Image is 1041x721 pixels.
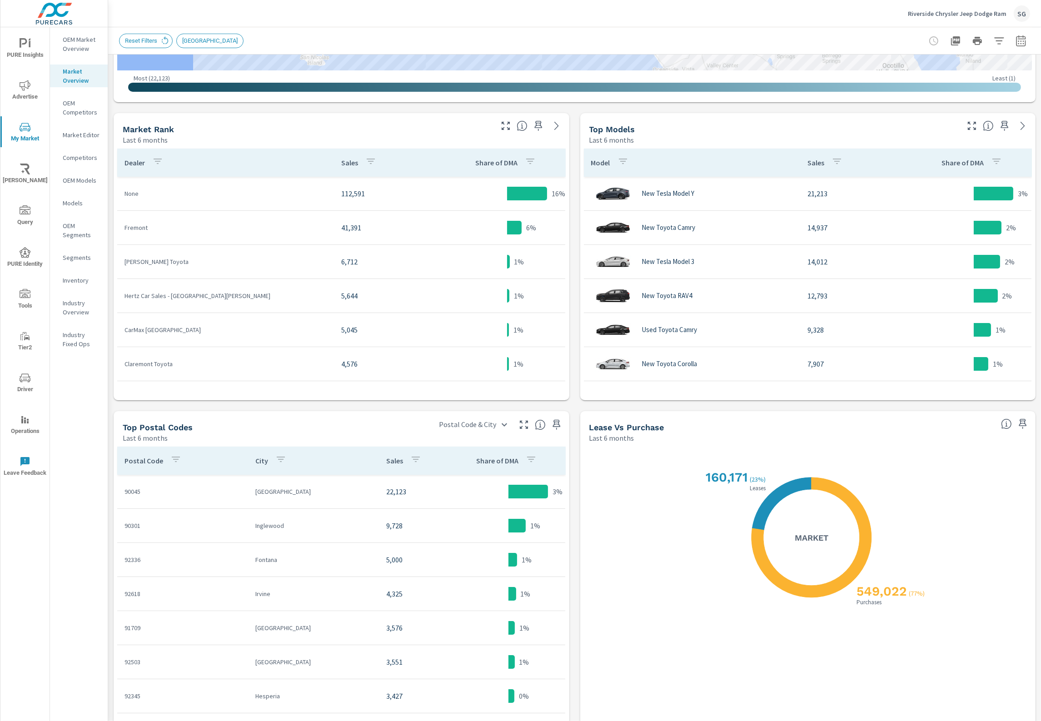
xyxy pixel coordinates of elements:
p: [GEOGRAPHIC_DATA] [255,623,372,632]
p: 2% [1002,290,1012,301]
p: 3,576 [386,622,444,633]
p: 4,576 [341,358,442,369]
a: See more details in report [549,119,564,133]
p: Hesperia [255,691,372,701]
p: OEM Competitors [63,99,100,117]
div: nav menu [0,27,50,487]
button: "Export Report to PDF" [946,32,965,50]
h5: Market Rank [123,124,174,134]
p: Dealer [125,158,145,167]
p: Models [63,199,100,208]
p: 4,325 [386,588,444,599]
p: 92618 [125,589,241,598]
p: Claremont Toyota [125,359,327,368]
img: glamour [595,282,631,309]
p: New Tesla Model Y [642,189,695,198]
p: Share of DMA [476,456,518,465]
p: Last 6 months [589,134,634,145]
p: 1% [519,656,529,667]
p: 6,712 [341,256,442,267]
p: 1% [513,324,523,335]
p: 5,000 [386,554,444,565]
span: Save this to your personalized report [1016,417,1030,431]
p: Industry Fixed Ops [63,330,100,348]
span: Tools [3,289,47,311]
p: 12,793 [807,290,908,301]
img: glamour [595,316,631,343]
h5: Market [795,532,828,543]
p: New Toyota RAV4 [642,292,692,300]
p: 7,907 [807,358,908,369]
p: Last 6 months [123,433,168,443]
button: Apply Filters [990,32,1008,50]
p: New Tesla Model 3 [642,258,695,266]
div: SG [1014,5,1030,22]
div: OEM Segments [50,219,108,242]
p: Used Toyota Camry [642,326,697,334]
img: glamour [595,214,631,241]
p: [GEOGRAPHIC_DATA] [255,487,372,496]
span: Leave Feedback [3,456,47,478]
span: Save this to your personalized report [549,418,564,432]
div: Industry Fixed Ops [50,328,108,351]
p: 1% [514,290,524,301]
p: None [125,189,327,198]
span: PURE Insights [3,38,47,60]
p: Irvine [255,589,372,598]
p: 2% [1005,256,1015,267]
p: 1% [996,324,1006,335]
p: Leases [748,485,767,491]
div: OEM Models [50,174,108,187]
p: Market Overview [63,67,100,85]
h5: Top Postal Codes [123,423,193,432]
div: Market Overview [50,65,108,87]
p: OEM Market Overview [63,35,100,53]
p: 0% [519,691,529,701]
span: Driver [3,373,47,395]
p: 3,427 [386,691,444,701]
p: 91709 [125,623,241,632]
p: 16% [552,188,565,199]
div: Industry Overview [50,296,108,319]
p: Last 6 months [123,134,168,145]
p: 1% [530,520,540,531]
p: 3% [553,486,563,497]
p: 1% [519,622,529,633]
p: Last 6 months [589,433,634,443]
p: 90301 [125,521,241,530]
span: Understand how shoppers are deciding to purchase vehicles. Sales data is based off market registr... [1001,418,1012,429]
p: Share of DMA [475,158,518,167]
p: 6% [526,222,536,233]
h5: Top Models [589,124,635,134]
p: [GEOGRAPHIC_DATA] [255,657,372,666]
button: Make Fullscreen [517,418,531,432]
p: New Toyota Camry [642,224,696,232]
span: PURE Identity [3,247,47,269]
p: Fremont [125,223,327,232]
div: Inventory [50,273,108,287]
p: Competitors [63,153,100,162]
p: 1% [513,358,523,369]
p: OEM Models [63,176,100,185]
span: Save this to your personalized report [997,119,1012,133]
p: Model [591,158,610,167]
p: 14,937 [807,222,908,233]
span: [PERSON_NAME] [3,164,47,186]
p: 21,213 [807,188,908,199]
p: 92336 [125,555,241,564]
p: OEM Segments [63,221,100,239]
img: glamour [595,350,631,378]
p: 1% [514,256,524,267]
p: Sales [341,158,358,167]
p: [PERSON_NAME] Toyota [125,257,327,266]
span: Top Postal Codes shows you how you rank, in terms of sales, to other dealerships in your market. ... [535,419,546,430]
p: ( 77% ) [909,589,926,597]
p: CarMax [GEOGRAPHIC_DATA] [125,325,327,334]
p: City [255,456,268,465]
div: Postal Code & City [434,417,513,433]
span: Query [3,205,47,228]
p: Industry Overview [63,298,100,317]
p: 5,644 [341,290,442,301]
span: [GEOGRAPHIC_DATA] [177,37,243,44]
p: Sales [386,456,403,465]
